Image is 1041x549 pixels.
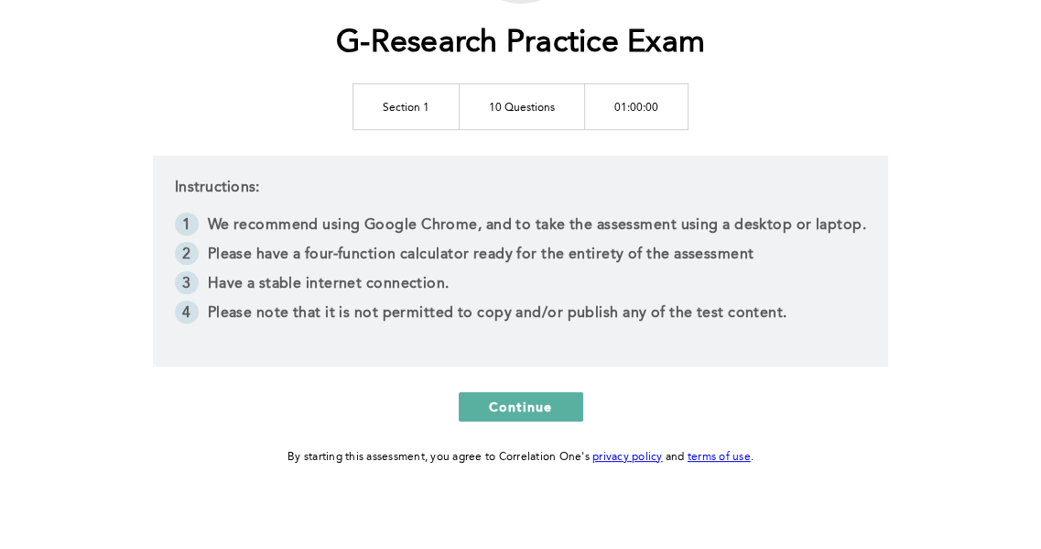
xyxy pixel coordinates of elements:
span: Continue [489,398,553,415]
div: Instructions: [153,156,888,367]
div: By starting this assessment, you agree to Correlation One's and . [287,447,754,467]
td: 01:00:00 [585,83,689,129]
li: We recommend using Google Chrome, and to take the assessment using a desktop or laptop. [175,213,866,242]
button: Continue [459,392,583,422]
a: terms of use [688,452,751,463]
li: Please have a four-function calculator ready for the entirety of the assessment [175,242,866,271]
li: Have a stable internet connection. [175,271,866,301]
li: Please note that it is not permitted to copy and/or publish any of the test content. [175,301,866,330]
a: privacy policy [592,452,663,463]
td: 10 Questions [460,83,585,129]
h1: G-Research Practice Exam [336,25,705,62]
td: Section 1 [353,83,460,129]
